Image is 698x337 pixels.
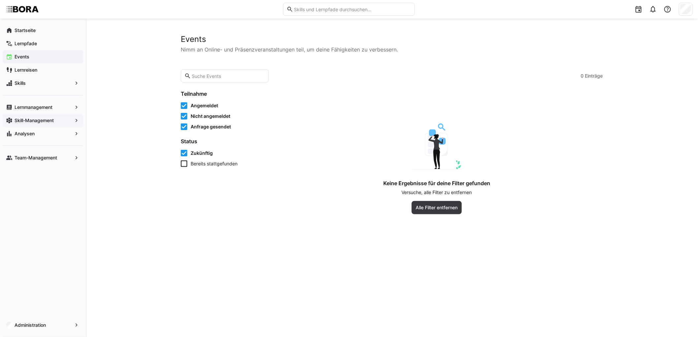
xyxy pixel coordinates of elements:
[402,189,472,196] p: Versuche, alle Filter zu entfernen
[412,201,462,214] button: Alle Filter entfernen
[415,204,459,211] span: Alle Filter entfernen
[181,34,603,44] h2: Events
[191,160,238,167] span: Bereits stattgefunden
[181,46,603,53] p: Nimm an Online- und Präsenzveranstaltungen teil, um deine Fähigkeiten zu verbessern.
[383,180,490,186] h4: Keine Ergebnisse für deine Filter gefunden
[191,73,265,79] input: Suche Events
[181,90,263,97] h4: Teilnahme
[191,113,230,119] span: Nicht angemeldet
[191,102,218,109] span: Angemeldet
[191,150,213,156] span: Zukünftig
[585,73,603,79] span: Einträge
[181,138,263,145] h4: Status
[293,6,411,12] input: Skills und Lernpfade durchsuchen…
[191,123,231,130] span: Anfrage gesendet
[581,73,584,79] span: 0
